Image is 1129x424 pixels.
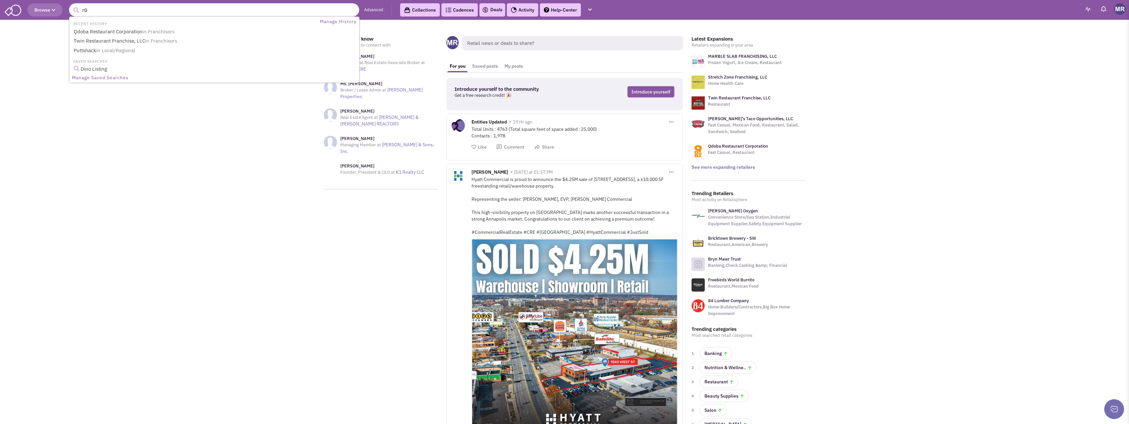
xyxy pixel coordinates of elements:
span: Browse [34,7,56,13]
button: Like [471,144,487,150]
span: 4 [692,393,696,399]
a: Restaurant [699,375,738,388]
p: Retailers expanding in your area [692,42,806,49]
a: Deals [482,6,503,14]
a: Twin Restaurant Franchise, LLCin Franchisors [72,37,358,46]
span: in Franchisors [145,38,177,44]
a: Manage History [318,18,358,26]
button: Browse [27,3,62,17]
h3: People you may know [324,36,438,42]
a: [PERSON_NAME] & [PERSON_NAME] REALTORS [340,114,419,127]
span: Managing Member at [340,142,381,148]
a: Qdoba Restaurant Corporationin Franchisors [72,27,358,36]
span: 3 [692,378,696,385]
a: Advanced [364,7,383,13]
p: Home Builders/Contractors,Big Box Home Improvement [708,304,806,317]
button: Comment [496,144,524,150]
a: [PERSON_NAME] Oxygen [708,208,758,214]
p: Home Health Care [708,80,767,87]
p: Convenience Store/Gas Station,Industrial Equipment Supplier,Safety Equipment Supplier [708,214,806,227]
a: Saved posts [469,60,501,72]
img: logo [692,55,705,68]
div: Hyatt Commercial is proud to announce the $4.25M sale of [STREET_ADDRESS], a ±10,000 SF freestand... [471,176,678,235]
a: Nutrition & Wellne.. [699,361,756,374]
h3: Latest Expansions [692,36,806,42]
a: Help-Center [540,3,581,17]
p: Get a free research credit! 🎉 [455,92,580,99]
span: [PERSON_NAME] [471,169,508,177]
a: For you [446,60,469,72]
span: in Franchisors [142,28,174,35]
img: www.84lumber.com [692,299,705,312]
a: Cadences [441,3,478,17]
p: Fast Casual, Restaurant [708,149,768,156]
img: SmartAdmin [5,3,21,16]
p: Restaurant [708,101,771,108]
a: MARBLE SLAB FRANCHISING, LLC [708,53,777,59]
span: Entities Updated [471,119,507,126]
p: Banking,Check Cashing &amp; Financial [708,262,787,269]
a: Dino Listing [72,65,358,74]
p: Restaurant,Mexican Food [708,283,759,290]
p: Others in your area to connect with [324,42,438,49]
h3: [PERSON_NAME] [340,53,438,59]
a: [PERSON_NAME] & Sons, Inc. [340,142,434,154]
button: Share [534,144,554,150]
span: Real Esate Agent at [340,115,378,120]
img: logo [692,145,705,158]
span: Like [478,144,487,150]
img: help.png [544,7,549,13]
span: 19 Hr ago. [513,119,534,125]
span: [DATE] at 01:57 PM [514,169,553,175]
img: logo [692,117,705,130]
a: Qdoba Restaurant Corporation [708,143,768,149]
a: See more expanding retailers [692,164,755,170]
p: Most activity on Retailsphere [692,196,806,203]
h3: [PERSON_NAME] [340,163,424,169]
a: Stretch Zone Franchising, LLC [708,74,767,80]
img: NoImageAvailable1.jpg [324,136,337,149]
h3: [PERSON_NAME] [340,108,438,114]
p: Fast Casual, Mexican Food, Restaurant, Salad, Sandwich, Seafood [708,122,806,135]
span: 1 [692,350,696,357]
img: NoImageAvailable1.jpg [324,81,337,94]
a: Puttshackin Local/Regional [72,46,358,55]
p: Most searched retail categories [692,332,806,339]
img: Activity.png [511,7,517,13]
a: K1 Realty LLC [396,169,424,175]
span: Commercial Real Estate Associate Broker at [340,60,425,65]
h3: Trending categories [692,326,806,332]
a: [PERSON_NAME]'s Taco Opportunities, LLC [708,116,793,122]
a: Bricktown Brewery - SW [708,235,756,241]
a: Banking [699,347,732,360]
img: Matt Rau [1114,3,1126,15]
img: icon-deals.svg [482,6,489,14]
div: Total Units : 4763 (Total square feet of space added : 25,000) Contacts : 1,978 [471,126,678,139]
img: www.robertsoxygen.com [692,209,705,223]
img: logo [692,96,705,110]
span: 5 [692,407,696,413]
span: Founder, President & CEO​ at [340,169,395,175]
span: 2 [692,364,696,371]
li: RECENT HISTORY [70,20,109,27]
h3: Trending Retailers [692,191,806,196]
a: Bryn Mawr Trust [708,256,741,262]
img: icon-collection-lavender-black.svg [404,7,410,13]
h3: [PERSON_NAME] [340,136,438,142]
input: Search [69,3,359,17]
h3: Ms. [PERSON_NAME] [340,81,438,87]
a: Salon [699,404,727,416]
a: Freebirds World Burrito [708,277,754,283]
h3: Introduce yourself to the community [455,86,580,92]
li: SAVED SEARCHES [70,57,358,64]
a: Introduce yourself [627,86,674,97]
p: Frozen Yogurt, Ice Cream, Restaurant [708,59,782,66]
img: icon-retailer-placeholder.png [692,258,705,271]
img: NoImageAvailable1.jpg [324,108,337,122]
a: [PERSON_NAME] Properties [340,87,423,99]
span: in Local/Regional [96,47,135,53]
img: Cadences_logo.png [445,8,451,12]
a: 84 Lumber Company [708,298,749,303]
p: Restaurant,American,Brewery [708,241,768,248]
